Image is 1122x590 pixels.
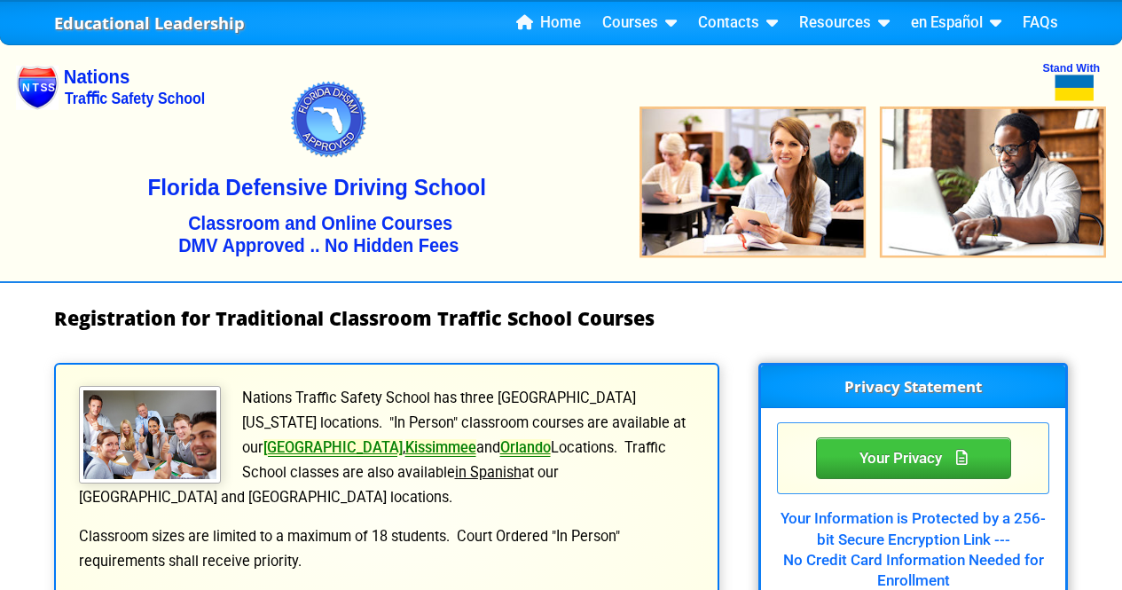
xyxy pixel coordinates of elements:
[16,32,1106,281] img: Nations Traffic School - Your DMV Approved Florida Traffic School
[405,439,476,456] a: Kissimmee
[792,10,897,36] a: Resources
[816,446,1011,468] a: Your Privacy
[54,9,245,38] a: Educational Leadership
[816,437,1011,480] div: Privacy Statement
[595,10,684,36] a: Courses
[263,439,403,456] a: [GEOGRAPHIC_DATA]
[77,524,697,574] p: Classroom sizes are limited to a maximum of 18 students. Court Ordered "In Person" requirements s...
[500,439,551,456] a: Orlando
[509,10,588,36] a: Home
[455,464,522,481] u: in Spanish
[761,366,1065,408] h3: Privacy Statement
[904,10,1008,36] a: en Español
[79,386,221,484] img: Traffic School Students
[1016,10,1065,36] a: FAQs
[691,10,785,36] a: Contacts
[54,308,1069,329] h1: Registration for Traditional Classroom Traffic School Courses
[77,386,697,510] p: Nations Traffic Safety School has three [GEOGRAPHIC_DATA][US_STATE] locations. "In Person" classr...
